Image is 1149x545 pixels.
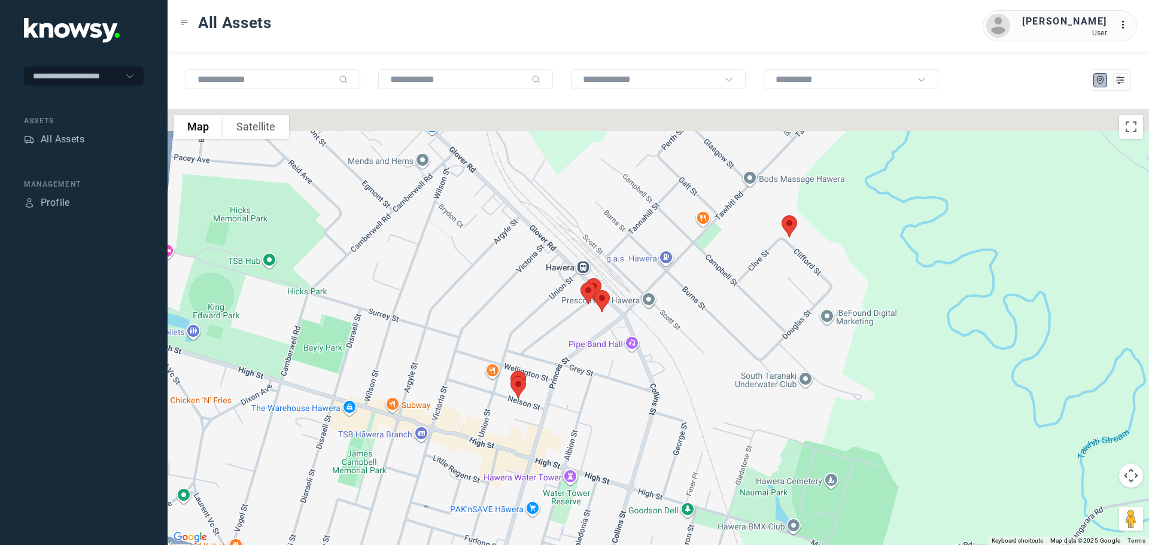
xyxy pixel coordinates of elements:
[1120,20,1132,29] tspan: ...
[24,197,35,208] div: Profile
[986,14,1010,38] img: avatar.png
[1119,18,1133,34] div: :
[1119,507,1143,531] button: Drag Pegman onto the map to open Street View
[1119,18,1133,32] div: :
[41,196,70,210] div: Profile
[1115,75,1126,86] div: List
[171,529,210,545] a: Open this area in Google Maps (opens a new window)
[198,12,272,34] span: All Assets
[180,19,189,27] div: Toggle Menu
[24,18,120,42] img: Application Logo
[1127,537,1145,544] a: Terms (opens in new tab)
[1119,115,1143,139] button: Toggle fullscreen view
[24,132,84,147] a: AssetsAll Assets
[1095,75,1106,86] div: Map
[1022,29,1107,37] div: User
[223,115,289,139] button: Show satellite imagery
[171,529,210,545] img: Google
[992,537,1043,545] button: Keyboard shortcuts
[24,115,144,126] div: Assets
[339,75,348,84] div: Search
[41,132,84,147] div: All Assets
[1022,14,1107,29] div: [PERSON_NAME]
[1050,537,1120,544] span: Map data ©2025 Google
[24,134,35,145] div: Assets
[1119,464,1143,488] button: Map camera controls
[24,196,70,210] a: ProfileProfile
[24,179,144,190] div: Management
[174,115,223,139] button: Show street map
[531,75,541,84] div: Search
